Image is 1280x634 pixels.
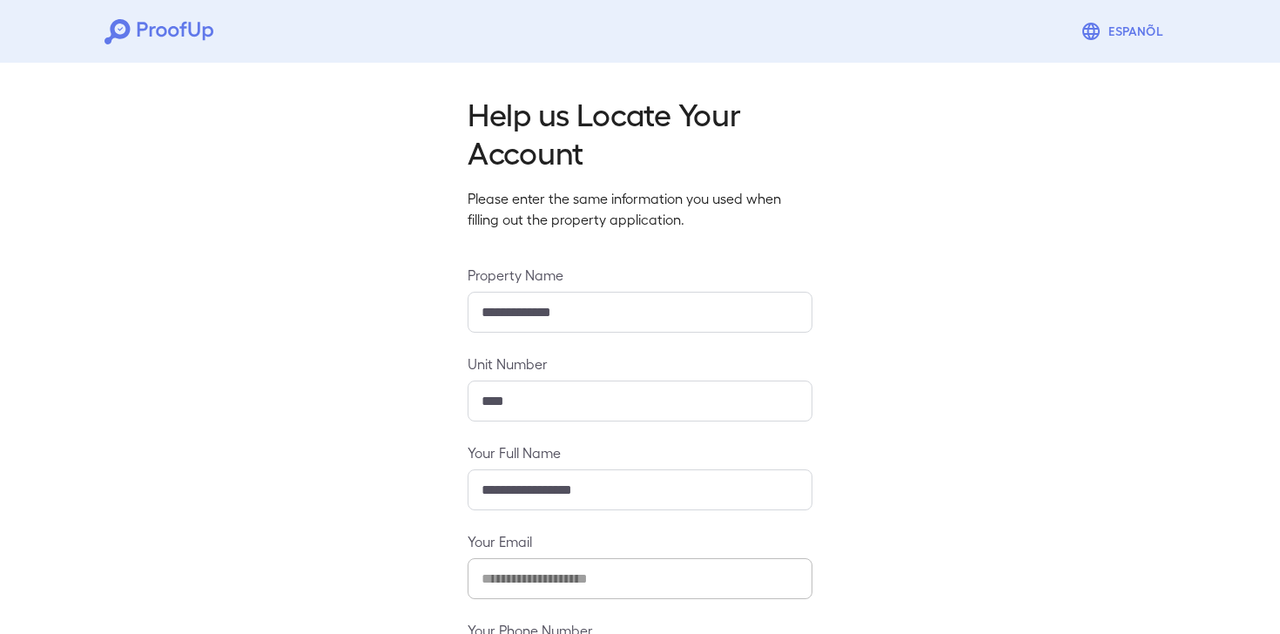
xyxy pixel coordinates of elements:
[468,265,812,285] label: Property Name
[468,354,812,374] label: Unit Number
[468,188,812,230] p: Please enter the same information you used when filling out the property application.
[468,531,812,551] label: Your Email
[468,94,812,171] h2: Help us Locate Your Account
[1074,14,1176,49] button: Espanõl
[468,442,812,462] label: Your Full Name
